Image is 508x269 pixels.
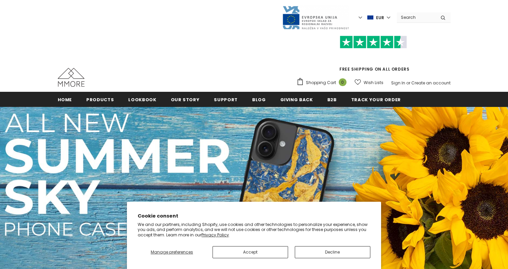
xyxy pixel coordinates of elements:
button: Accept [213,246,288,258]
span: FREE SHIPPING ON ALL ORDERS [296,39,451,72]
span: EUR [376,14,384,21]
a: Home [58,92,72,107]
a: Products [86,92,114,107]
span: Shopping Cart [306,79,336,86]
span: Blog [252,97,266,103]
span: B2B [327,97,337,103]
span: 0 [339,78,347,86]
a: Privacy Policy [201,232,229,238]
span: Products [86,97,114,103]
a: Sign In [391,80,405,86]
span: support [214,97,238,103]
a: Track your order [351,92,401,107]
a: B2B [327,92,337,107]
p: We and our partners, including Shopify, use cookies and other technologies to personalize your ex... [138,222,370,238]
a: Giving back [280,92,313,107]
a: Create an account [411,80,451,86]
a: support [214,92,238,107]
img: Javni Razpis [282,5,349,30]
span: Home [58,97,72,103]
span: Our Story [171,97,200,103]
button: Decline [295,246,370,258]
img: MMORE Cases [58,68,85,87]
span: or [406,80,410,86]
h2: Cookie consent [138,213,370,220]
a: Our Story [171,92,200,107]
iframe: Customer reviews powered by Trustpilot [296,48,451,66]
span: Lookbook [128,97,156,103]
input: Search Site [397,12,435,22]
a: Wish Lists [355,77,383,88]
span: Track your order [351,97,401,103]
span: Wish Lists [364,79,383,86]
span: Manage preferences [151,249,193,255]
span: Giving back [280,97,313,103]
a: Shopping Cart 0 [296,78,350,88]
a: Blog [252,92,266,107]
a: Lookbook [128,92,156,107]
a: Javni Razpis [282,14,349,20]
img: Trust Pilot Stars [340,36,407,49]
button: Manage preferences [138,246,206,258]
